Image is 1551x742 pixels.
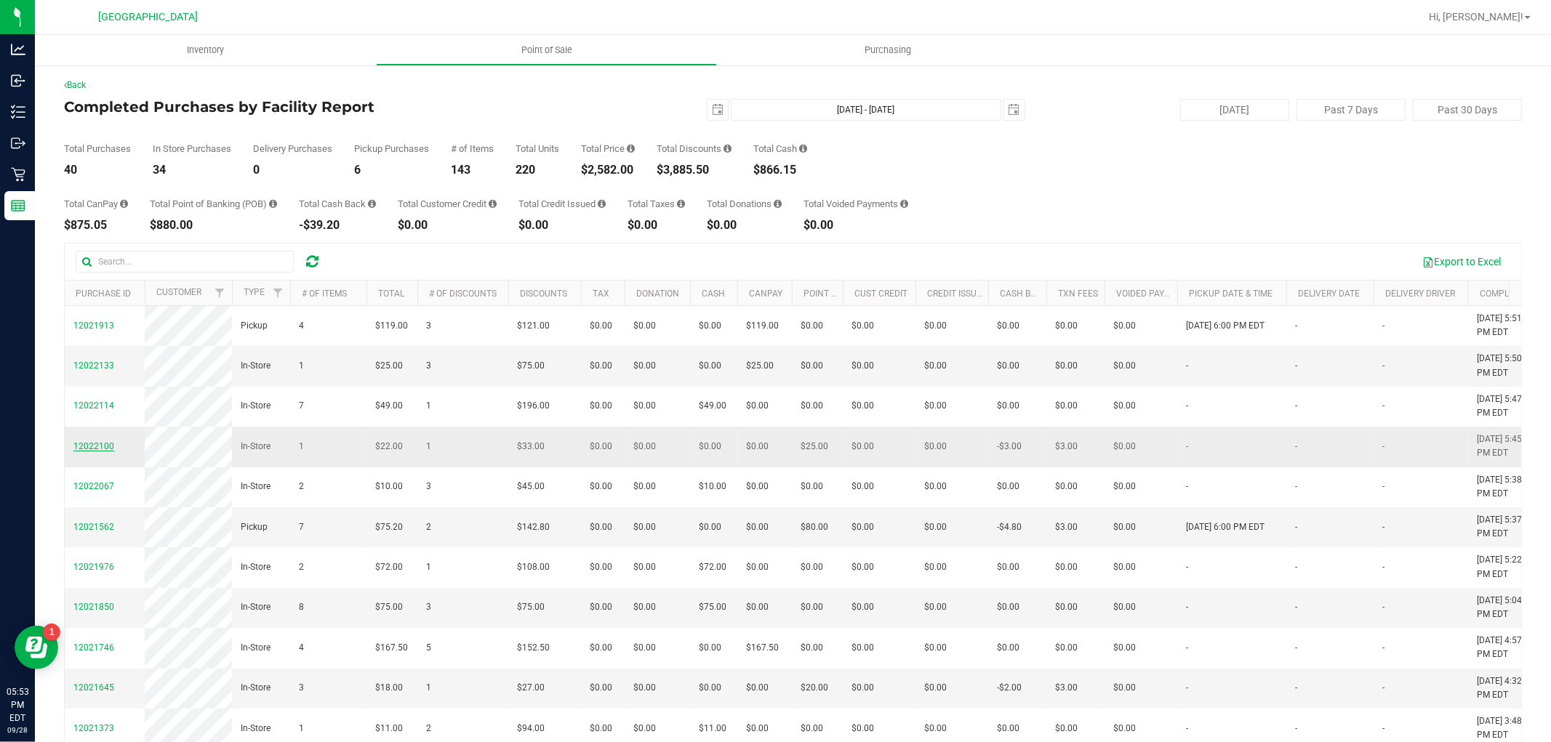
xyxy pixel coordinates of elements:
span: $0.00 [1055,600,1078,614]
a: Voided Payment [1116,289,1188,299]
span: $0.00 [924,480,947,493]
span: - [1186,480,1188,493]
span: - [1382,520,1384,534]
span: $20.00 [801,681,828,695]
span: $0.00 [801,480,823,493]
span: 4 [299,319,304,333]
a: Tax [593,289,609,299]
span: - [1295,480,1297,493]
span: $0.00 [633,480,656,493]
span: In-Store [241,480,270,493]
span: $75.00 [699,600,726,614]
span: - [1186,681,1188,695]
div: $866.15 [753,164,807,176]
span: $0.00 [746,480,769,493]
span: $0.00 [699,681,721,695]
span: 1 [426,399,431,413]
span: $0.00 [1055,319,1078,333]
span: [DATE] 5:04 PM EDT [1477,594,1532,621]
span: $0.00 [924,319,947,333]
span: $3.00 [1055,520,1078,534]
span: $0.00 [924,520,947,534]
span: $0.00 [633,641,656,655]
span: $0.00 [590,600,612,614]
a: Donation [636,289,679,299]
span: In-Store [241,560,270,574]
span: $0.00 [851,399,874,413]
span: $0.00 [851,641,874,655]
iframe: Resource center [15,626,58,669]
span: $0.00 [590,560,612,574]
span: - [1295,359,1297,373]
a: Delivery Date [1298,289,1360,299]
span: $0.00 [924,600,947,614]
span: 7 [299,399,304,413]
div: Total Price [581,144,635,153]
div: $3,885.50 [657,164,732,176]
span: - [1382,480,1384,493]
span: - [1382,359,1384,373]
a: Customer [156,287,201,297]
span: 1 [426,440,431,453]
span: $0.00 [746,399,769,413]
span: $0.00 [1113,560,1136,574]
span: $0.00 [1113,641,1136,655]
div: Total Cash Back [299,199,376,209]
div: $0.00 [707,219,782,231]
div: 0 [253,164,332,176]
div: Delivery Purchases [253,144,332,153]
a: Cust Credit [854,289,907,299]
i: Sum of the successful, non-voided payments using account credit for all purchases in the date range. [489,199,497,209]
span: 12021373 [73,723,114,733]
span: In-Store [241,359,270,373]
div: Total Point of Banking (POB) [150,199,277,209]
span: $0.00 [746,600,769,614]
span: 2 [299,480,304,493]
span: - [1295,520,1297,534]
span: 12021976 [73,562,114,572]
span: $0.00 [746,560,769,574]
span: Point of Sale [502,44,592,57]
span: 3 [426,600,431,614]
input: Search... [76,251,294,273]
span: $0.00 [801,399,823,413]
a: Back [64,80,86,90]
span: 12021562 [73,522,114,532]
div: Pickup Purchases [354,144,429,153]
span: 3 [426,480,431,493]
span: $0.00 [1113,319,1136,333]
a: Purchasing [717,35,1058,65]
span: $0.00 [851,560,874,574]
span: - [1295,440,1297,453]
span: 12022067 [73,481,114,491]
button: Past 7 Days [1296,99,1406,121]
span: $0.00 [633,359,656,373]
i: Sum of all round-up-to-next-dollar total price adjustments for all purchases in the date range. [774,199,782,209]
span: $0.00 [746,520,769,534]
span: $0.00 [851,600,874,614]
span: $0.00 [699,520,721,534]
span: $0.00 [1055,399,1078,413]
button: [DATE] [1180,99,1289,121]
div: Total Units [516,144,559,153]
span: $0.00 [633,440,656,453]
span: $0.00 [997,399,1019,413]
div: -$39.20 [299,219,376,231]
span: $10.00 [699,480,726,493]
span: 8 [299,600,304,614]
div: $0.00 [398,219,497,231]
div: In Store Purchases [153,144,231,153]
div: $0.00 [518,219,606,231]
a: Total [378,289,404,299]
inline-svg: Reports [11,198,25,213]
span: $0.00 [801,319,823,333]
div: 143 [451,164,494,176]
span: - [1186,560,1188,574]
span: [GEOGRAPHIC_DATA] [99,11,199,23]
a: Discounts [520,289,567,299]
a: # of Discounts [429,289,497,299]
span: $108.00 [517,560,550,574]
inline-svg: Analytics [11,42,25,57]
button: Past 30 Days [1413,99,1522,121]
span: 12022133 [73,360,114,371]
